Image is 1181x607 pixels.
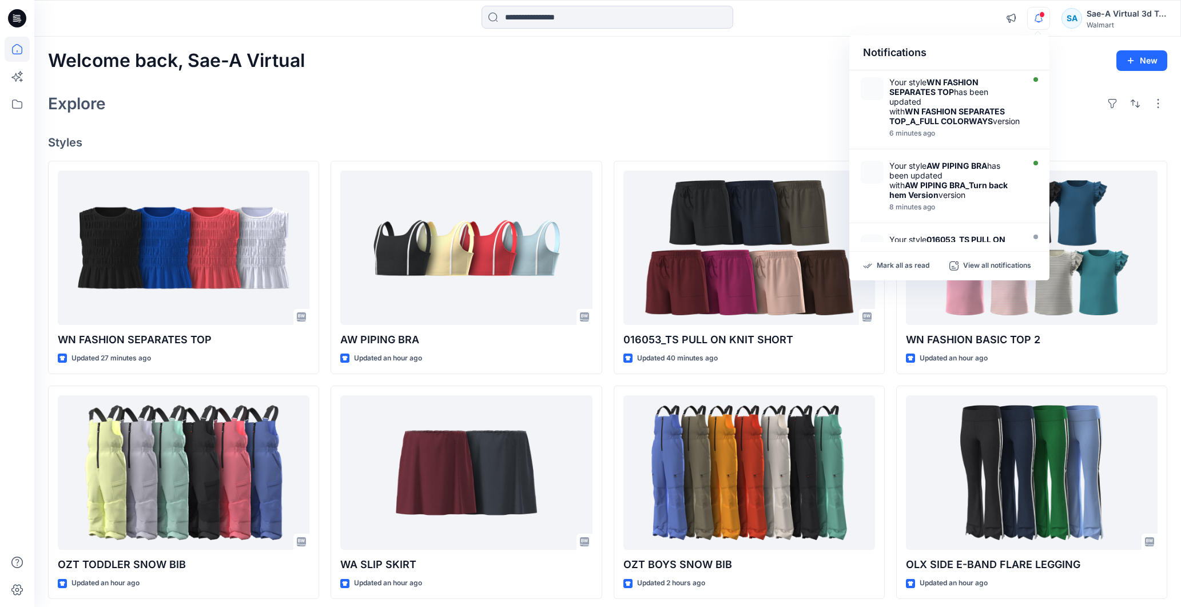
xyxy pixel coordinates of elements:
p: Updated an hour ago [920,577,988,589]
p: WN FASHION BASIC TOP 2 [906,332,1158,348]
div: Thursday, September 18, 2025 03:49 [889,203,1021,211]
a: WN FASHION SEPARATES TOP [58,170,309,326]
p: Updated an hour ago [71,577,140,589]
img: 016053_REV2_Pocket height changed [861,235,884,257]
strong: 016053_TS PULL ON KNIT SHORT [889,235,1005,254]
strong: WN FASHION SEPARATES TOP_A_FULL COLORWAYS [889,106,1005,126]
div: Sae-A Virtual 3d Team [1087,7,1167,21]
div: Notifications [849,35,1049,70]
p: Updated an hour ago [354,352,422,364]
h4: Styles [48,136,1167,149]
p: Updated 2 hours ago [637,577,705,589]
a: AW PIPING BRA [340,170,592,326]
p: View all notifications [963,261,1031,271]
a: WA SLIP SKIRT [340,395,592,550]
a: OZT BOYS SNOW BIB [623,395,875,550]
div: Your style has been updated with version [889,161,1021,200]
a: 016053_TS PULL ON KNIT SHORT [623,170,875,326]
div: Your style has been updated with version [889,235,1021,273]
div: Walmart [1087,21,1167,29]
strong: AW PIPING BRA [926,161,987,170]
strong: WN FASHION SEPARATES TOP [889,77,979,97]
p: Mark all as read [877,261,929,271]
p: Updated an hour ago [354,577,422,589]
h2: Welcome back, Sae-A Virtual [48,50,305,72]
p: OZT TODDLER SNOW BIB [58,557,309,573]
p: 016053_TS PULL ON KNIT SHORT [623,332,875,348]
a: OZT TODDLER SNOW BIB [58,395,309,550]
p: AW PIPING BRA [340,332,592,348]
p: OLX SIDE E-BAND FLARE LEGGING [906,557,1158,573]
div: Your style has been updated with version [889,77,1021,126]
p: OZT BOYS SNOW BIB [623,557,875,573]
p: Updated an hour ago [920,352,988,364]
p: WN FASHION SEPARATES TOP [58,332,309,348]
button: New [1116,50,1167,71]
a: OLX SIDE E-BAND FLARE LEGGING [906,395,1158,550]
img: WN FASHION SEPARATES TOP_A_FULL COLORWAYS [861,77,884,100]
strong: AW PIPING BRA_Turn back hem Version [889,180,1008,200]
p: Updated 27 minutes ago [71,352,151,364]
p: Updated 40 minutes ago [637,352,718,364]
h2: Explore [48,94,106,113]
div: Thursday, September 18, 2025 03:51 [889,129,1021,137]
div: SA [1061,8,1082,29]
img: AW PIPING BRA_Turn back hem Version [861,161,884,184]
p: WA SLIP SKIRT [340,557,592,573]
